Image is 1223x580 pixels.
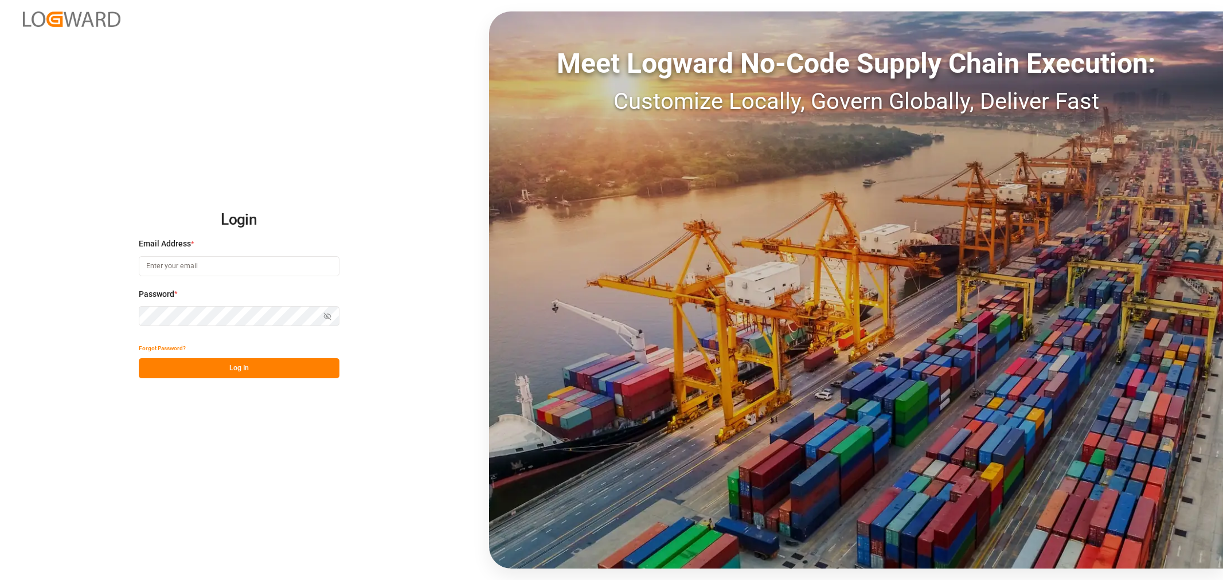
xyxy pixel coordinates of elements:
[139,358,339,378] button: Log In
[139,202,339,238] h2: Login
[139,256,339,276] input: Enter your email
[23,11,120,27] img: Logward_new_orange.png
[489,84,1223,119] div: Customize Locally, Govern Globally, Deliver Fast
[139,338,186,358] button: Forgot Password?
[139,288,174,300] span: Password
[139,238,191,250] span: Email Address
[489,43,1223,84] div: Meet Logward No-Code Supply Chain Execution:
